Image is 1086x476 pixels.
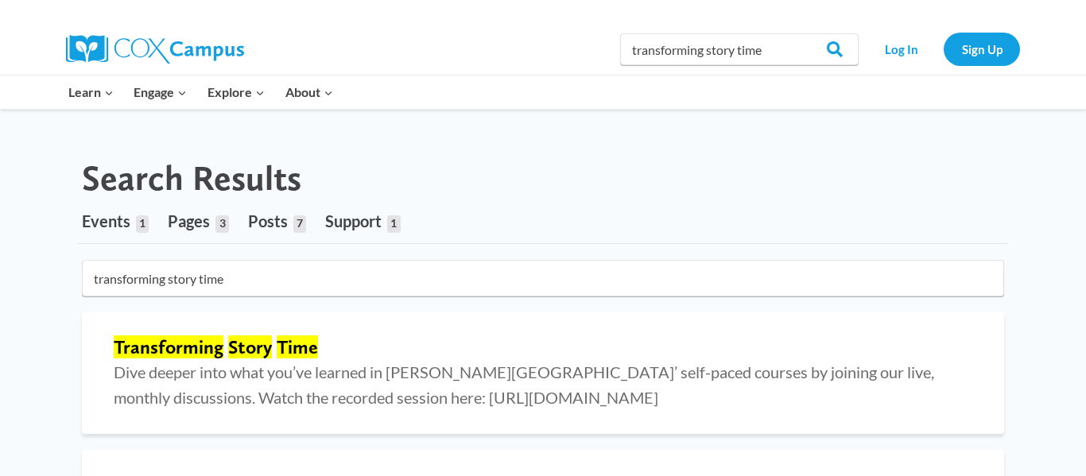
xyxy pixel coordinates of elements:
span: Events [82,211,130,230]
a: Sign Up [944,33,1020,65]
span: Pages [168,211,210,230]
span: About [285,82,333,103]
span: 7 [293,215,306,233]
span: Posts [248,211,288,230]
span: Engage [134,82,187,103]
mark: Transforming [114,335,223,358]
input: Search Cox Campus [620,33,859,65]
span: Learn [68,82,114,103]
input: Search for... [82,260,1004,296]
mark: Time [277,335,318,358]
a: Support1 [325,199,400,243]
span: Dive deeper into what you’ve learned in [PERSON_NAME][GEOGRAPHIC_DATA]’ self-paced courses by joi... [114,362,934,407]
a: Transforming Story Time Dive deeper into what you’ve learned in [PERSON_NAME][GEOGRAPHIC_DATA]’ s... [82,312,1004,434]
span: 1 [136,215,149,233]
a: Pages3 [168,199,228,243]
mark: Story [228,335,272,358]
nav: Primary Navigation [58,75,343,109]
img: Cox Campus [66,35,244,64]
h1: Search Results [82,157,301,199]
nav: Secondary Navigation [867,33,1020,65]
a: Log In [867,33,936,65]
span: Support [325,211,382,230]
a: Posts7 [248,199,306,243]
span: Explore [208,82,265,103]
span: 1 [387,215,400,233]
span: 3 [215,215,228,233]
a: Events1 [82,199,149,243]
